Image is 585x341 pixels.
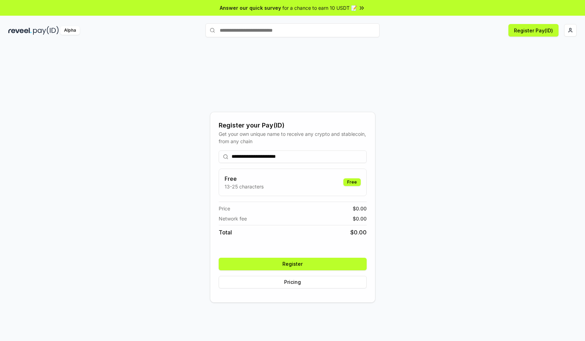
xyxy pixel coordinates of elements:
h3: Free [225,175,264,183]
span: $ 0.00 [353,205,367,212]
button: Register [219,258,367,270]
button: Pricing [219,276,367,288]
img: reveel_dark [8,26,32,35]
img: pay_id [33,26,59,35]
span: Network fee [219,215,247,222]
div: Free [343,178,361,186]
span: $ 0.00 [353,215,367,222]
span: $ 0.00 [350,228,367,237]
span: for a chance to earn 10 USDT 📝 [282,4,357,11]
span: Price [219,205,230,212]
button: Register Pay(ID) [508,24,559,37]
div: Register your Pay(ID) [219,121,367,130]
p: 13-25 characters [225,183,264,190]
span: Answer our quick survey [220,4,281,11]
div: Get your own unique name to receive any crypto and stablecoin, from any chain [219,130,367,145]
span: Total [219,228,232,237]
div: Alpha [60,26,80,35]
